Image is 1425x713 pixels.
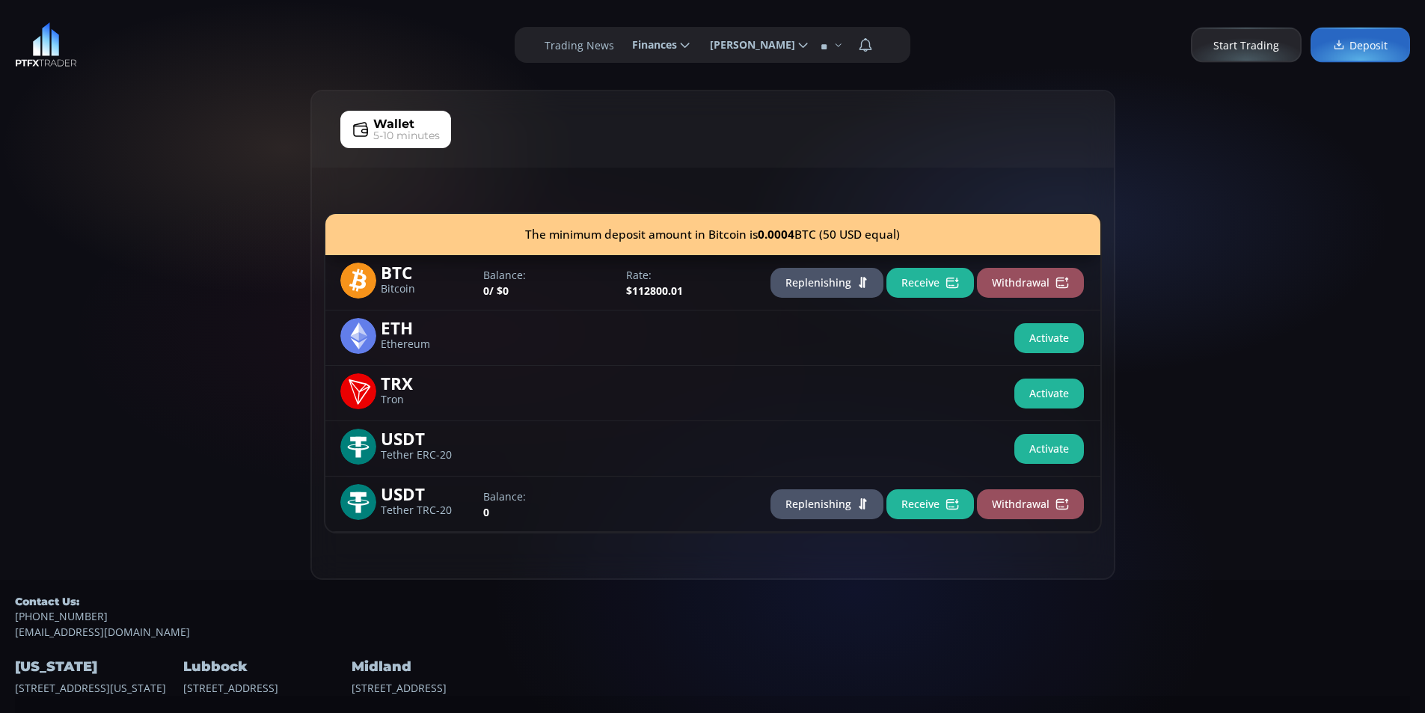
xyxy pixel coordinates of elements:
[1191,28,1302,63] a: Start Trading
[381,263,472,280] span: BTC
[770,268,883,298] button: Replenishing
[476,489,619,520] div: 0
[699,30,795,60] span: [PERSON_NAME]
[977,268,1084,298] button: Withdrawal
[15,640,180,695] div: [STREET_ADDRESS][US_STATE]
[483,267,611,283] label: Balance:
[15,655,180,679] h4: [US_STATE]
[545,37,614,53] label: Trading News
[15,595,1410,640] div: [EMAIL_ADDRESS][DOMAIN_NAME]
[758,227,794,242] b: 0.0004
[622,30,677,60] span: Finances
[977,489,1084,519] button: Withdrawal
[381,373,472,391] span: TRX
[886,268,974,298] button: Receive
[381,284,472,294] span: Bitcoin
[1311,28,1410,63] a: Deposit
[381,429,472,446] span: USDT
[340,111,451,148] a: Wallet5-10 minutes
[619,267,761,299] div: $112800.01
[183,640,348,695] div: [STREET_ADDRESS]
[381,506,472,515] span: Tether TRC-20
[1333,37,1388,53] span: Deposit
[770,489,883,519] button: Replenishing
[352,655,516,679] h4: Midland
[373,128,440,144] span: 5-10 minutes
[15,595,1410,608] h5: Contact Us:
[381,340,472,349] span: Ethereum
[381,395,472,405] span: Tron
[381,318,472,335] span: ETH
[325,214,1100,255] div: The minimum deposit amount in Bitcoin is BTC (50 USD equal)
[489,284,509,298] span: / $0
[1014,323,1084,353] button: Activate
[1014,434,1084,464] button: Activate
[886,489,974,519] button: Receive
[476,267,619,299] div: 0
[373,115,414,133] span: Wallet
[381,484,472,501] span: USDT
[483,489,611,504] label: Balance:
[183,655,348,679] h4: Lubbock
[626,267,754,283] label: Rate:
[381,450,472,460] span: Tether ERC-20
[352,640,516,695] div: [STREET_ADDRESS]
[15,608,1410,624] a: [PHONE_NUMBER]
[15,22,77,67] img: LOGO
[1213,37,1279,53] span: Start Trading
[1014,379,1084,408] button: Activate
